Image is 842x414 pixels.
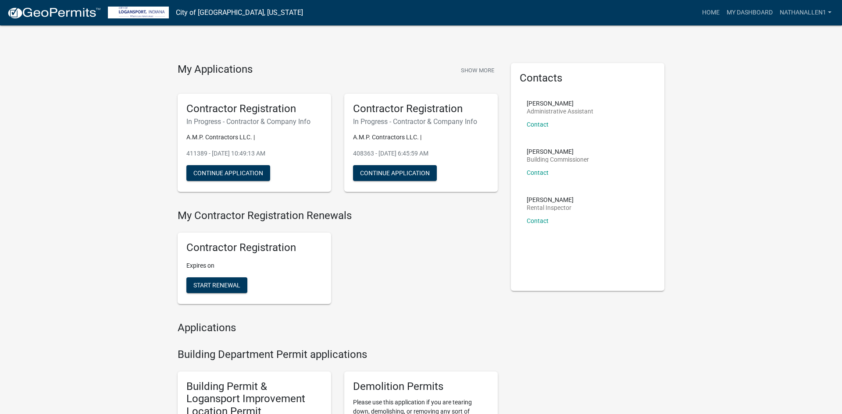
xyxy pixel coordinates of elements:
[178,209,498,222] h4: My Contractor Registration Renewals
[353,133,489,142] p: A.M.P. Contractors LLC. |
[527,156,589,163] p: Building Commissioner
[457,63,498,78] button: Show More
[353,149,489,158] p: 408363 - [DATE] 6:45:59 AM
[520,72,656,85] h5: Contacts
[186,261,322,270] p: Expires on
[527,205,574,211] p: Rental Inspector
[186,103,322,115] h5: Contractor Registration
[723,4,776,21] a: My Dashboard
[527,197,574,203] p: [PERSON_NAME]
[353,117,489,126] h6: In Progress - Contractor & Company Info
[186,165,270,181] button: Continue Application
[527,217,549,224] a: Contact
[527,169,549,176] a: Contact
[527,108,593,114] p: Administrative Assistant
[108,7,169,18] img: City of Logansport, Indiana
[353,103,489,115] h5: Contractor Registration
[178,348,498,361] h4: Building Department Permit applications
[178,63,253,76] h4: My Applications
[527,149,589,155] p: [PERSON_NAME]
[186,277,247,293] button: Start Renewal
[193,282,240,289] span: Start Renewal
[186,149,322,158] p: 411389 - [DATE] 10:49:13 AM
[776,4,835,21] a: Nathanallen1
[178,209,498,311] wm-registration-list-section: My Contractor Registration Renewals
[186,117,322,126] h6: In Progress - Contractor & Company Info
[353,380,489,393] h5: Demolition Permits
[186,241,322,254] h5: Contractor Registration
[527,121,549,128] a: Contact
[353,165,437,181] button: Continue Application
[186,133,322,142] p: A.M.P. Contractors LLC. |
[178,322,498,334] h4: Applications
[699,4,723,21] a: Home
[176,5,303,20] a: City of [GEOGRAPHIC_DATA], [US_STATE]
[527,100,593,106] p: [PERSON_NAME]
